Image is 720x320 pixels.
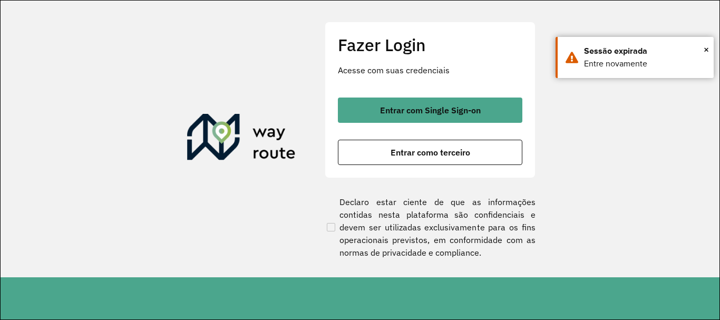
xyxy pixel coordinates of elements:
button: button [338,98,522,123]
button: Close [704,42,709,57]
h2: Fazer Login [338,35,522,55]
label: Declaro estar ciente de que as informações contidas nesta plataforma são confidenciais e devem se... [325,196,536,259]
p: Acesse com suas credenciais [338,64,522,76]
span: Entrar com Single Sign-on [380,106,481,114]
span: Entrar como terceiro [391,148,470,157]
div: Entre novamente [584,57,706,70]
span: × [704,42,709,57]
img: Roteirizador AmbevTech [187,114,296,164]
div: Sessão expirada [584,45,706,57]
button: button [338,140,522,165]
